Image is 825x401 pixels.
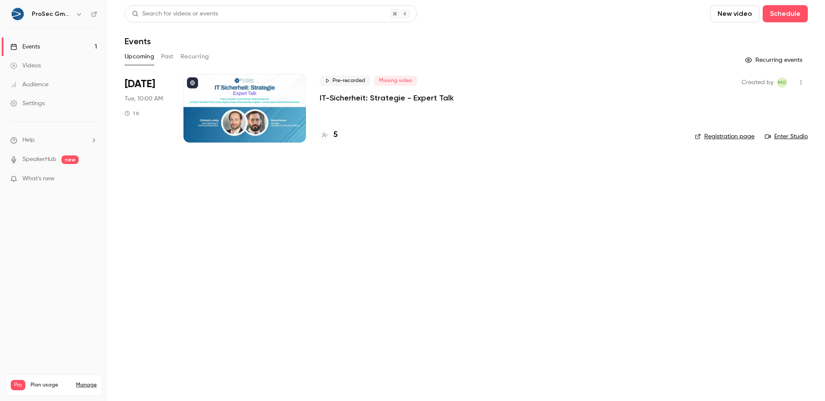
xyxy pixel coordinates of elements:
a: Registration page [695,132,755,141]
a: 5 [320,129,338,141]
a: IT-Sicherheit: Strategie - Expert Talk [320,93,454,103]
div: Sep 23 Tue, 10:00 AM (Europe/Berlin) [125,74,170,143]
a: Manage [76,382,97,389]
button: Recurring events [741,53,808,67]
div: 1 h [125,110,139,117]
span: Help [22,136,35,145]
span: What's new [22,174,55,183]
span: Plan usage [31,382,71,389]
li: help-dropdown-opener [10,136,97,145]
a: SpeakerHub [22,155,56,164]
div: Search for videos or events [132,9,218,18]
img: ProSec GmbH [11,7,24,21]
button: Schedule [763,5,808,22]
span: Missing video [374,76,417,86]
span: Pre-recorded [320,76,370,86]
div: Events [10,43,40,51]
div: Settings [10,99,45,108]
div: Videos [10,61,41,70]
span: MD Operative [777,77,787,88]
button: Recurring [180,50,209,64]
span: Created by [742,77,773,88]
button: New video [710,5,759,22]
span: new [61,155,79,164]
h6: ProSec GmbH [32,10,72,18]
h1: Events [125,36,151,46]
button: Past [161,50,174,64]
span: Tue, 10:00 AM [125,94,163,103]
span: MO [778,77,786,88]
h4: 5 [333,129,338,141]
div: Audience [10,80,49,89]
span: Pro [11,380,25,390]
span: [DATE] [125,77,155,91]
a: Enter Studio [765,132,808,141]
button: Upcoming [125,50,154,64]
